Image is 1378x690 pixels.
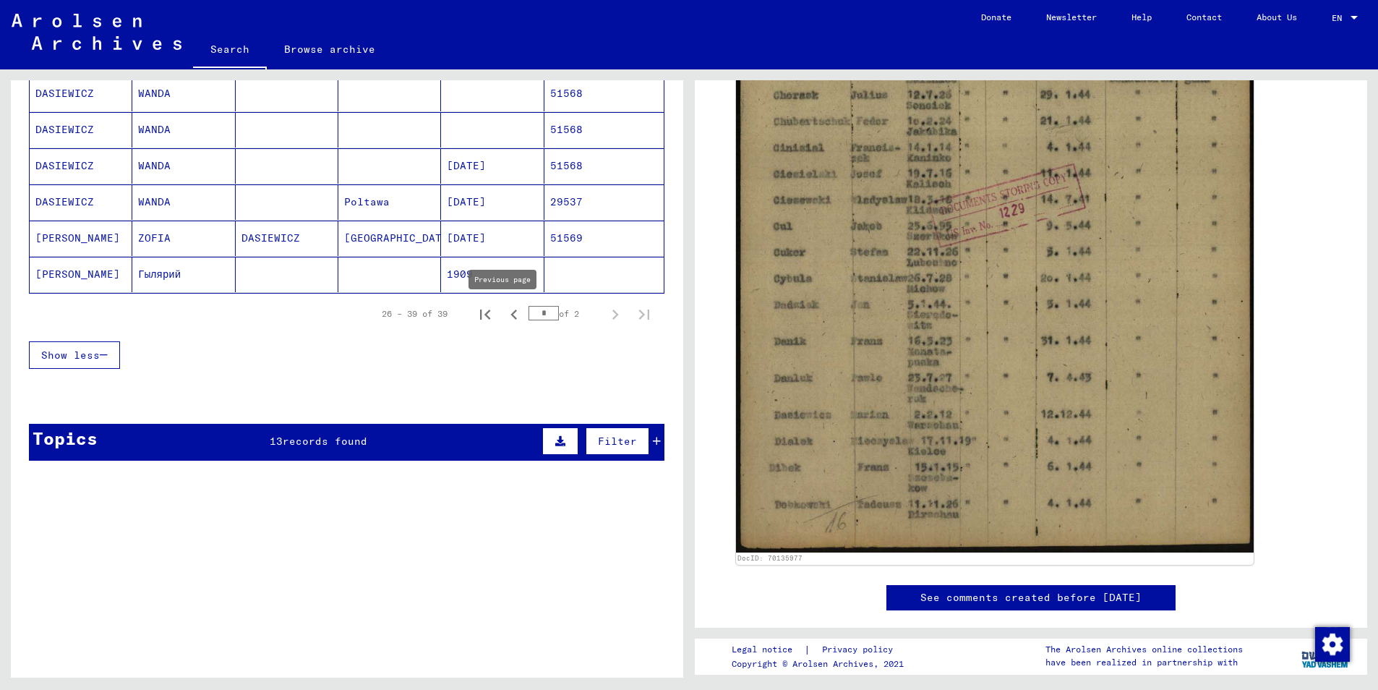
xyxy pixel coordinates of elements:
div: Topics [33,425,98,451]
mat-cell: [DATE] [441,148,544,184]
mat-cell: 1909 [441,257,544,292]
span: Filter [598,435,637,448]
mat-cell: Гылярий [132,257,235,292]
mat-cell: DASIEWICZ [30,148,132,184]
div: Change consent [1314,626,1349,661]
button: First page [471,299,500,328]
button: Show less [29,341,120,369]
mat-cell: 51568 [544,76,664,111]
span: Show less [41,349,100,362]
mat-cell: 51568 [544,112,664,148]
a: Legal notice [732,642,804,657]
mat-cell: 51568 [544,148,664,184]
mat-cell: WANDA [132,148,235,184]
img: Arolsen_neg.svg [12,14,181,50]
img: Change consent [1315,627,1350,662]
span: EN [1332,13,1348,23]
p: Copyright © Arolsen Archives, 2021 [732,657,910,670]
button: Filter [586,427,649,455]
a: Search [193,32,267,69]
img: yv_logo.png [1298,638,1353,674]
span: 13 [270,435,283,448]
a: See comments created before [DATE] [920,590,1142,605]
mat-cell: WANDA [132,76,235,111]
mat-cell: [GEOGRAPHIC_DATA] [338,221,441,256]
mat-cell: ZOFIA [132,221,235,256]
div: | [732,642,910,657]
div: of 2 [528,307,601,320]
mat-cell: DASIEWICZ [30,184,132,220]
mat-cell: WANDA [132,112,235,148]
mat-cell: DASIEWICZ [30,76,132,111]
button: Last page [630,299,659,328]
a: Privacy policy [810,642,910,657]
mat-cell: [PERSON_NAME] [30,257,132,292]
mat-cell: DASIEWICZ [236,221,338,256]
p: have been realized in partnership with [1045,656,1243,669]
mat-cell: WANDA [132,184,235,220]
mat-cell: [DATE] [441,221,544,256]
span: records found [283,435,367,448]
mat-cell: DASIEWICZ [30,112,132,148]
mat-cell: [DATE] [441,184,544,220]
mat-cell: [PERSON_NAME] [30,221,132,256]
a: DocID: 70135977 [737,554,803,562]
p: The Arolsen Archives online collections [1045,643,1243,656]
mat-cell: Poltawa [338,184,441,220]
a: Browse archive [267,32,393,67]
button: Next page [601,299,630,328]
button: Previous page [500,299,528,328]
div: 26 – 39 of 39 [382,307,448,320]
mat-cell: 29537 [544,184,664,220]
mat-cell: 51569 [544,221,664,256]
